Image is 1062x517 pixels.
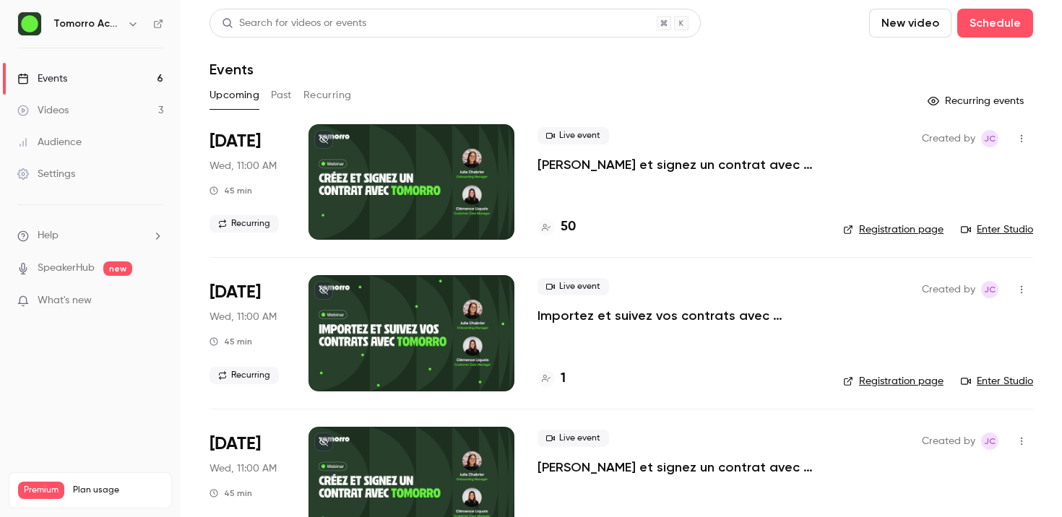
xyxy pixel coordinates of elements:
[538,127,609,144] span: Live event
[222,16,366,31] div: Search for videos or events
[981,433,998,450] span: Julia Chabrier
[538,430,609,447] span: Live event
[984,281,996,298] span: JC
[73,485,163,496] span: Plan usage
[271,84,292,107] button: Past
[210,159,277,173] span: Wed, 11:00 AM
[17,167,75,181] div: Settings
[981,130,998,147] span: Julia Chabrier
[38,228,59,243] span: Help
[38,293,92,308] span: What's new
[921,90,1033,113] button: Recurring events
[53,17,121,31] h6: Tomorro Academy
[17,71,67,86] div: Events
[869,9,951,38] button: New video
[210,185,252,196] div: 45 min
[210,130,261,153] span: [DATE]
[984,130,996,147] span: JC
[17,135,82,149] div: Audience
[538,307,820,324] a: Importez et suivez vos contrats avec [PERSON_NAME]
[210,433,261,456] span: [DATE]
[210,281,261,304] span: [DATE]
[961,374,1033,388] a: Enter Studio
[843,222,944,237] a: Registration page
[984,433,996,450] span: JC
[843,374,944,388] a: Registration page
[957,9,1033,38] button: Schedule
[538,156,820,173] a: [PERSON_NAME] et signez un contrat avec [PERSON_NAME]
[210,215,279,233] span: Recurring
[210,310,277,324] span: Wed, 11:00 AM
[961,222,1033,237] a: Enter Studio
[303,84,352,107] button: Recurring
[210,124,285,240] div: Sep 17 Wed, 11:00 AM (Europe/Paris)
[210,336,252,347] div: 45 min
[561,369,566,388] h4: 1
[922,433,975,450] span: Created by
[210,461,277,476] span: Wed, 11:00 AM
[210,367,279,384] span: Recurring
[922,281,975,298] span: Created by
[210,84,259,107] button: Upcoming
[538,369,566,388] a: 1
[210,275,285,391] div: Oct 15 Wed, 11:00 AM (Europe/Paris)
[538,217,576,237] a: 50
[981,281,998,298] span: Julia Chabrier
[538,459,820,476] a: [PERSON_NAME] et signez un contrat avec [PERSON_NAME]
[146,295,163,308] iframe: Noticeable Trigger
[17,103,69,118] div: Videos
[18,482,64,499] span: Premium
[18,12,41,35] img: Tomorro Academy
[561,217,576,237] h4: 50
[103,261,132,276] span: new
[922,130,975,147] span: Created by
[538,278,609,295] span: Live event
[210,61,254,78] h1: Events
[17,228,163,243] li: help-dropdown-opener
[38,261,95,276] a: SpeakerHub
[210,487,252,499] div: 45 min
